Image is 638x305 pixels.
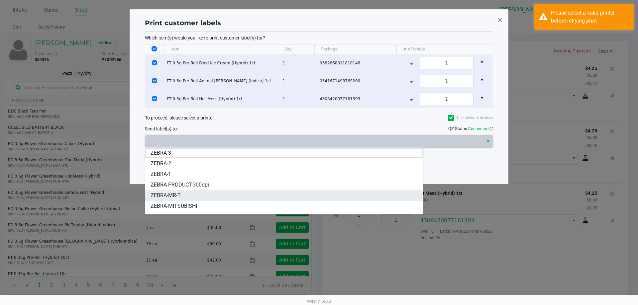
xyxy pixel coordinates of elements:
span: Send label(s) to: [145,126,178,131]
span: Connected [468,126,488,131]
p: Which item(s) would you like to print customer label(s) for? [145,35,493,41]
button: Select [483,135,493,147]
div: Please select a valid printer before retrying print [551,9,629,25]
th: Qty [278,44,314,54]
span: To proceed, please select a printer. [145,115,215,120]
td: 1 [279,90,317,108]
span: ZEBRA-MR-T [151,191,181,199]
input: Select Row [152,96,157,101]
td: 9382868811810148 [317,54,400,72]
td: 1 [279,54,317,72]
input: Select All Rows [152,46,157,51]
td: 0541671498769200 [317,72,400,90]
label: Use network devices [448,115,493,121]
input: Select Row [152,78,157,83]
span: ZEBRA-3 [151,149,171,157]
td: FT 0.5g Pre-Roll Animal [PERSON_NAME] (Indica) 1ct [164,72,280,90]
div: Data table [145,44,493,108]
span: Web: v1.40.0 [307,299,331,304]
input: Select Row [152,60,157,65]
th: # of labels [396,44,488,54]
td: 4308420077161393 [317,90,400,108]
h1: Print customer labels [145,18,221,28]
th: Package [314,44,396,54]
span: QZ Status: [448,126,493,131]
span: ZEBRA-1 [151,170,171,178]
td: FT 0.5g Pre-Roll Hot Mess (Hybrid) 1ct [164,90,280,108]
th: Item [163,44,278,54]
span: ZEBRA-MITSUBISHI [151,202,197,210]
span: ZEBRA-2 [151,160,171,168]
td: 1 [279,72,317,90]
td: FT 0.5g Pre-Roll Fried Ice Cream (Hybrid) 1ct [164,54,280,72]
span: ZEBRA-[PERSON_NAME] [151,213,208,221]
span: ZEBRA-PRODUCT-300dpi [151,181,209,189]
